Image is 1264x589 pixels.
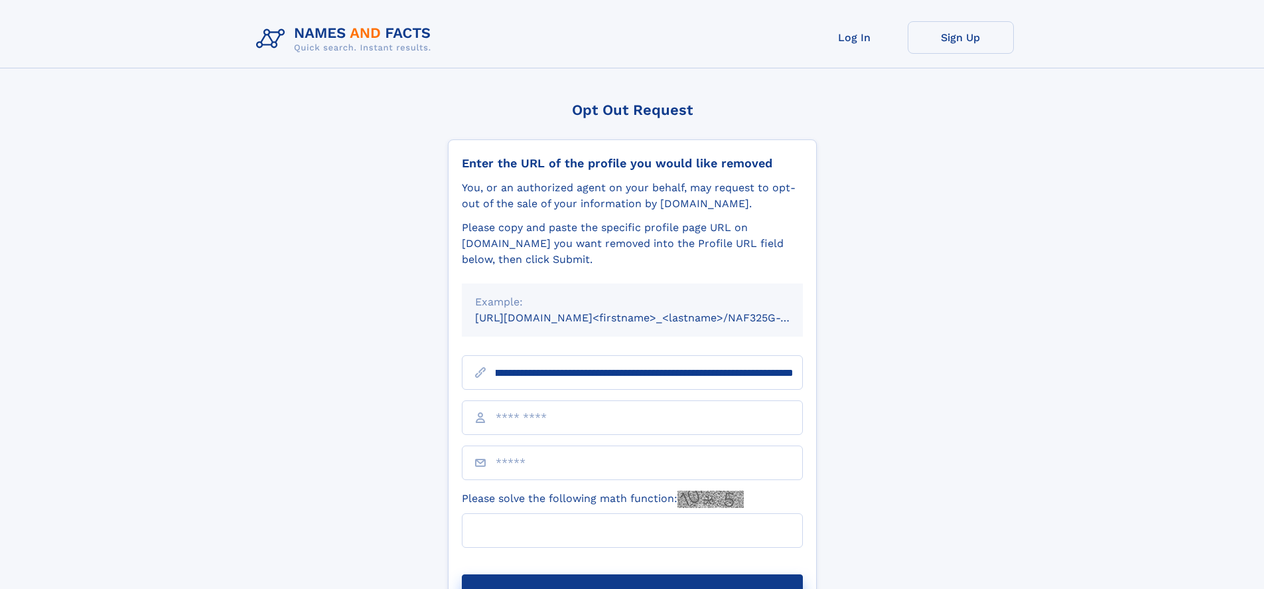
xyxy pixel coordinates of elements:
[462,491,744,508] label: Please solve the following math function:
[475,294,790,310] div: Example:
[475,311,828,324] small: [URL][DOMAIN_NAME]<firstname>_<lastname>/NAF325G-xxxxxxxx
[462,180,803,212] div: You, or an authorized agent on your behalf, may request to opt-out of the sale of your informatio...
[448,102,817,118] div: Opt Out Request
[251,21,442,57] img: Logo Names and Facts
[462,220,803,268] div: Please copy and paste the specific profile page URL on [DOMAIN_NAME] you want removed into the Pr...
[908,21,1014,54] a: Sign Up
[802,21,908,54] a: Log In
[462,156,803,171] div: Enter the URL of the profile you would like removed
